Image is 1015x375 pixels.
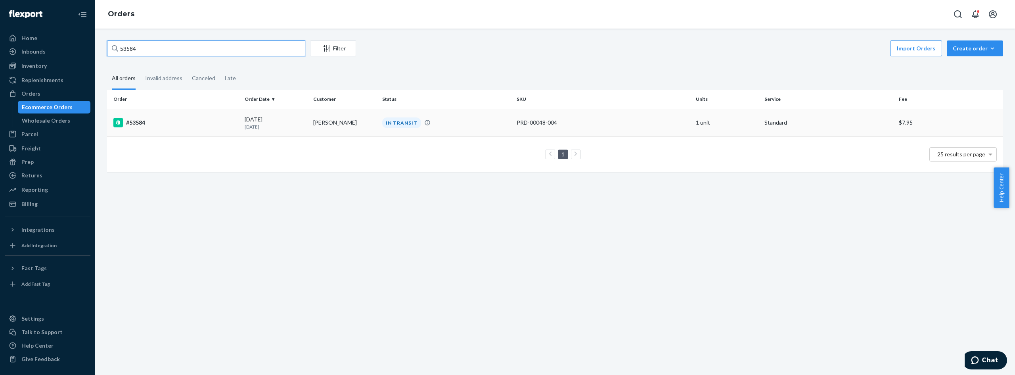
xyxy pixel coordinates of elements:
div: Talk to Support [21,328,63,336]
a: Freight [5,142,90,155]
a: Settings [5,312,90,325]
div: Add Fast Tag [21,281,50,287]
div: [DATE] [245,115,307,130]
div: Reporting [21,186,48,194]
div: #53584 [113,118,238,127]
th: Order Date [241,90,310,109]
a: Prep [5,156,90,168]
div: Replenishments [21,76,63,84]
div: Filter [310,44,356,52]
a: Wholesale Orders [18,114,91,127]
button: Import Orders [890,40,942,56]
div: Create order [953,44,997,52]
a: Home [5,32,90,44]
div: Help Center [21,342,54,350]
th: Units [693,90,761,109]
button: Give Feedback [5,353,90,365]
th: Fee [896,90,1003,109]
div: Freight [21,144,41,152]
a: Help Center [5,339,90,352]
th: SKU [513,90,693,109]
button: Help Center [994,167,1009,208]
div: Ecommerce Orders [22,103,73,111]
button: Close Navigation [75,6,90,22]
div: Orders [21,90,40,98]
button: Talk to Support [5,326,90,338]
div: PRD-00048-004 [517,119,689,127]
input: Search orders [107,40,305,56]
img: Flexport logo [9,10,42,18]
a: Reporting [5,183,90,196]
th: Status [379,90,513,109]
div: Give Feedback [21,355,60,363]
div: Late [225,68,236,88]
a: Orders [108,10,134,18]
ol: breadcrumbs [101,3,141,26]
button: Fast Tags [5,262,90,275]
td: $7.95 [896,109,1003,137]
button: Open Search Box [950,6,966,22]
div: Prep [21,158,34,166]
a: Parcel [5,128,90,140]
td: 1 unit [693,109,761,137]
div: Wholesale Orders [22,117,70,125]
div: Canceled [192,68,215,88]
div: Billing [21,200,38,208]
a: Replenishments [5,74,90,87]
div: Returns [21,171,42,179]
div: Inbounds [21,48,46,56]
th: Order [107,90,241,109]
span: 25 results per page [937,151,985,158]
button: Create order [947,40,1003,56]
button: Filter [310,40,356,56]
div: Inventory [21,62,47,70]
td: [PERSON_NAME] [310,109,379,137]
div: Parcel [21,130,38,138]
div: Home [21,34,37,42]
div: Settings [21,315,44,323]
iframe: Opens a widget where you can chat to one of our agents [965,351,1007,371]
div: Customer [313,96,375,102]
a: Billing [5,198,90,210]
div: Add Integration [21,242,57,249]
a: Inventory [5,60,90,72]
div: Fast Tags [21,264,47,272]
div: All orders [112,68,136,90]
a: Add Integration [5,239,90,252]
button: Integrations [5,223,90,236]
button: Open account menu [985,6,1001,22]
a: Returns [5,169,90,182]
button: Open notifications [967,6,983,22]
a: Page 1 is your current page [560,151,566,158]
div: IN TRANSIT [382,117,421,128]
a: Ecommerce Orders [18,101,91,113]
a: Add Fast Tag [5,278,90,290]
th: Service [761,90,896,109]
div: Invalid address [145,68,182,88]
p: [DATE] [245,123,307,130]
div: Integrations [21,226,55,234]
a: Inbounds [5,45,90,58]
a: Orders [5,87,90,100]
p: Standard [764,119,892,127]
